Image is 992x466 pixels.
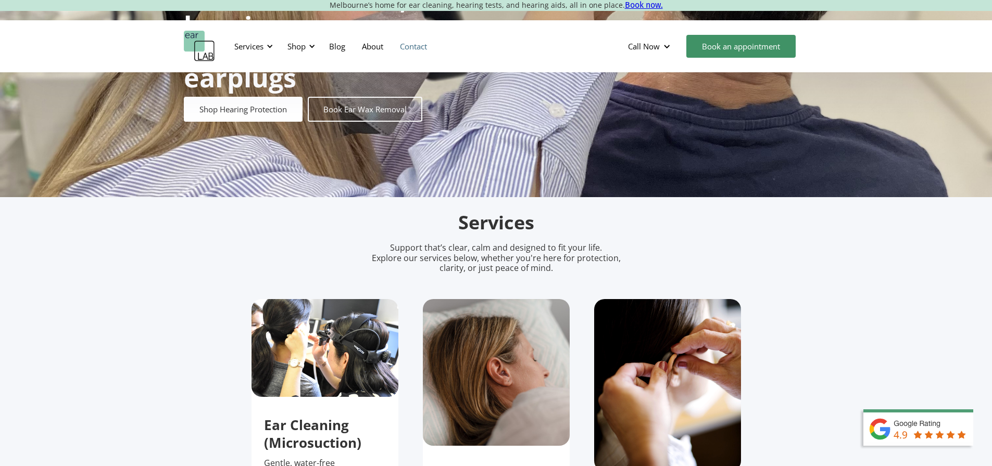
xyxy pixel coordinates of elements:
[287,41,306,51] div: Shop
[628,41,660,51] div: Call Now
[354,31,392,61] a: About
[228,31,276,62] div: Services
[308,97,422,122] a: Book Ear Wax Removal
[321,31,354,61] a: Blog
[620,31,681,62] div: Call Now
[358,243,634,273] p: Support that’s clear, calm and designed to fit your life. Explore our services below, whether you...
[686,35,796,58] a: Book an appointment
[184,31,215,62] a: home
[392,31,435,61] a: Contact
[234,41,263,51] div: Services
[184,97,303,122] a: Shop Hearing Protection
[281,31,318,62] div: Shop
[252,211,741,235] h2: Services
[264,416,361,452] strong: Ear Cleaning (Microsuction)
